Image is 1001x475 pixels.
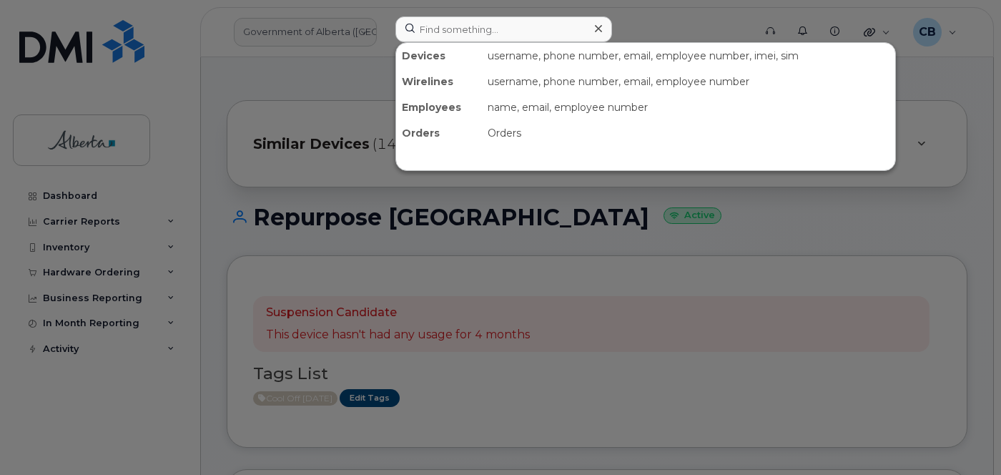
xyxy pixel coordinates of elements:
[396,94,482,120] div: Employees
[396,69,482,94] div: Wirelines
[396,120,482,146] div: Orders
[396,43,482,69] div: Devices
[482,43,895,69] div: username, phone number, email, employee number, imei, sim
[482,120,895,146] div: Orders
[482,69,895,94] div: username, phone number, email, employee number
[482,94,895,120] div: name, email, employee number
